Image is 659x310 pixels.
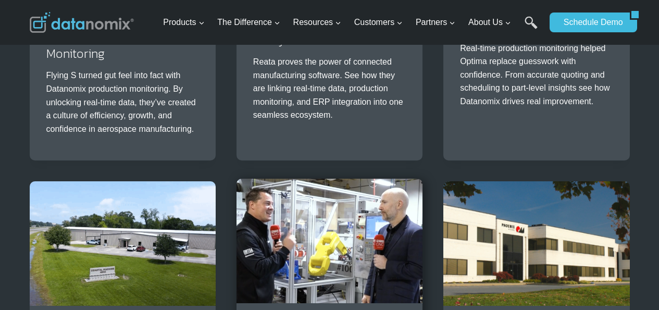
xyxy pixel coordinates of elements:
span: About Us [468,16,511,29]
iframe: Popup CTA [5,96,167,305]
p: Reata proves the power of connected manufacturing software. See how they are linking real-time da... [253,55,406,122]
p: Flying S turned gut feel into fact with Datanomix production monitoring. By unlocking real-time d... [46,69,199,135]
a: Schedule Demo [550,13,630,32]
span: Customers [354,16,403,29]
p: Real-time production monitoring helped Optima replace guesswork with confidence. From accurate qu... [460,42,613,108]
nav: Primary Navigation [159,6,544,40]
img: Medfab Partners on G-Code Cloud Development [237,179,422,303]
span: Resources [293,16,341,29]
span: Partners [416,16,455,29]
span: Products [163,16,204,29]
img: Phoenix Mecano North America [443,181,629,305]
span: The Difference [217,16,280,29]
a: Search [525,16,538,40]
img: Datanomix [30,12,134,33]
